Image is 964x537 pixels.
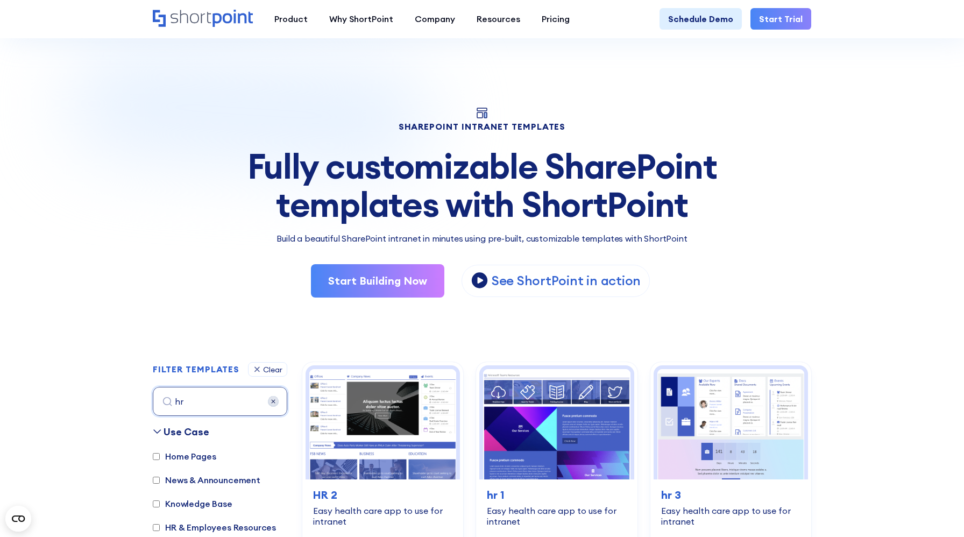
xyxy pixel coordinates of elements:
h3: hr 3 [661,487,800,503]
div: Pricing [542,12,570,25]
h3: hr 1 [487,487,626,503]
a: Resources [466,8,531,30]
label: News & Announcement [153,474,260,486]
label: Knowledge Base [153,497,232,510]
div: Easy health care app to use for intranet [313,505,452,527]
div: Easy health care app to use for intranet [661,505,800,527]
a: Start Building Now [311,264,444,298]
img: hr 3 [657,369,804,479]
a: Schedule Demo [660,8,742,30]
label: HR & Employees Resources [153,521,276,534]
a: Start Trial [750,8,811,30]
div: Use Case [164,425,209,439]
h2: FILTER TEMPLATES [153,365,239,375]
iframe: Chat Widget [770,412,964,537]
p: See ShortPoint in action [492,272,641,289]
a: Home [153,10,253,28]
div: Product [274,12,308,25]
div: Resources [477,12,520,25]
a: Product [264,8,318,30]
img: hr 1 [483,369,630,479]
div: Easy health care app to use for intranet [487,505,626,527]
input: HR & Employees Resources [153,524,160,531]
a: Company [404,8,466,30]
img: HR 2 [309,369,456,479]
div: Fully customizable SharePoint templates with ShortPoint [153,147,811,223]
div: Company [415,12,455,25]
h1: SHAREPOINT INTRANET TEMPLATES [153,123,811,130]
button: Open CMP widget [5,506,31,532]
div: Clear [263,366,282,373]
img: 68a58870c1521e1d1adff54a_close.svg [268,396,279,407]
input: Knowledge Base [153,500,160,507]
input: News & Announcement [153,477,160,484]
label: Home Pages [153,450,216,463]
a: Pricing [531,8,580,30]
input: Home Pages [153,453,160,460]
p: Build a beautiful SharePoint intranet in minutes using pre-built, customizable templates with Sho... [153,232,811,245]
div: Why ShortPoint [329,12,393,25]
a: Why ShortPoint [318,8,404,30]
input: search all templates [153,387,287,416]
h3: HR 2 [313,487,452,503]
a: open lightbox [462,265,650,297]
